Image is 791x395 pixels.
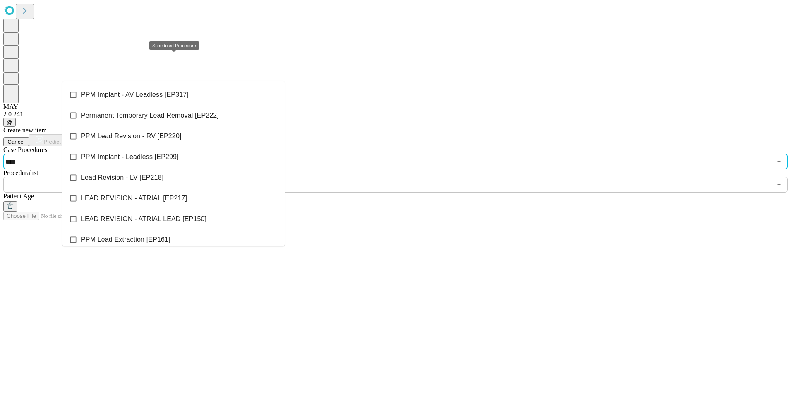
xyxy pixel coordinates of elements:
div: MAY [3,103,788,111]
div: Scheduled Procedure [149,41,199,50]
span: PPM Lead Revision - RV [EP220] [81,131,182,141]
button: Open [773,179,785,190]
span: Patient Age [3,193,34,200]
div: 2.0.241 [3,111,788,118]
button: @ [3,118,16,127]
span: PPM Lead Extraction [EP161] [81,235,170,245]
button: Predict [29,134,67,146]
span: Create new item [3,127,47,134]
span: LEAD REVISION - ATRIAL [EP217] [81,193,187,203]
span: Scheduled Procedure [3,146,47,153]
span: @ [7,119,12,125]
span: Lead Revision - LV [EP218] [81,173,163,183]
span: Cancel [7,139,25,145]
span: LEAD REVISION - ATRIAL LEAD [EP150] [81,214,206,224]
span: Predict [43,139,60,145]
button: Close [773,156,785,167]
span: PPM Implant - AV Leadless [EP317] [81,90,189,100]
span: Proceduralist [3,169,38,176]
span: PPM Implant - Leadless [EP299] [81,152,179,162]
span: Permanent Temporary Lead Removal [EP222] [81,111,219,120]
button: Cancel [3,137,29,146]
